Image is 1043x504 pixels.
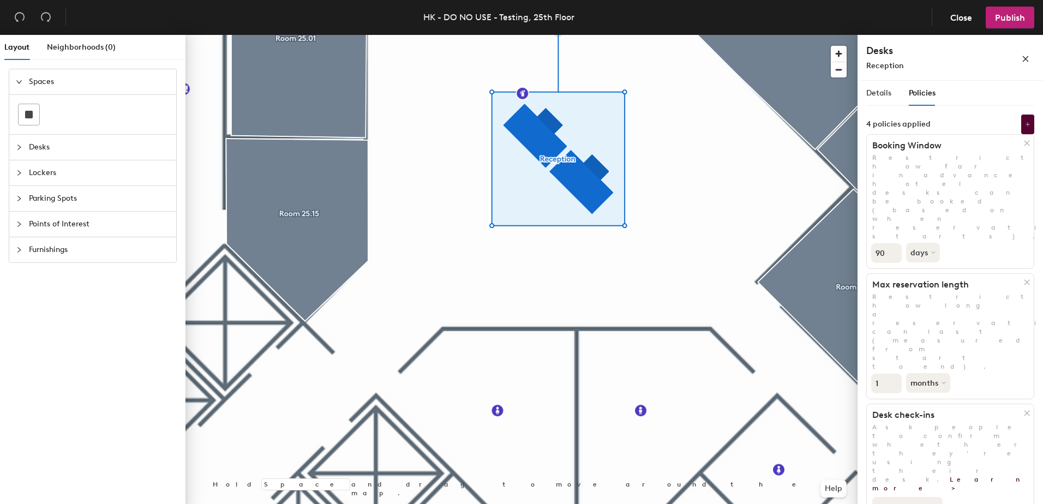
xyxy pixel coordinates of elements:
span: Close [950,13,972,23]
span: Parking Spots [29,186,170,211]
span: Spaces [29,69,170,94]
span: Layout [4,43,29,52]
h1: Max reservation length [867,279,1024,290]
button: Publish [986,7,1034,28]
span: Points of Interest [29,212,170,237]
button: Redo (⌘ + ⇧ + Z) [35,7,57,28]
p: Restrict how far in advance hotel desks can be booked (based on when reservation starts). [867,153,1034,241]
h1: Booking Window [867,140,1024,151]
span: Details [866,88,891,98]
button: Close [941,7,981,28]
span: collapsed [16,170,22,176]
span: Reception [866,61,904,70]
a: Learn more > [872,476,1026,492]
span: collapsed [16,247,22,253]
span: collapsed [16,195,22,202]
span: Lockers [29,160,170,185]
span: expanded [16,79,22,85]
span: Policies [909,88,936,98]
h1: Desk check-ins [867,410,1024,421]
div: 4 policies applied [866,120,931,129]
button: days [906,243,940,262]
span: Ask people to confirm whether they’re using their desk. [872,423,1038,492]
span: Furnishings [29,237,170,262]
span: Desks [29,135,170,160]
span: Neighborhoods (0) [47,43,116,52]
span: collapsed [16,144,22,151]
h4: Desks [866,44,986,58]
p: Restrict how long a reservation can last (measured from start to end). [867,292,1034,371]
button: Help [820,480,847,497]
button: months [906,373,950,393]
span: Publish [995,13,1025,23]
span: undo [14,11,25,22]
div: HK - DO NO USE - Testing, 25th Floor [423,10,574,24]
span: collapsed [16,221,22,227]
button: Undo (⌘ + Z) [9,7,31,28]
span: close [1022,55,1029,63]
